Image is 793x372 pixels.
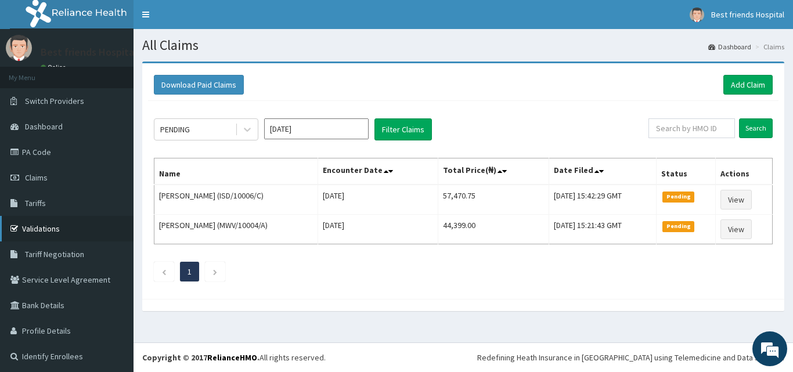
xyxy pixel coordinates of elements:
div: Redefining Heath Insurance in [GEOGRAPHIC_DATA] using Telemedicine and Data Science! [477,352,784,363]
span: Tariffs [25,198,46,208]
th: Status [657,158,716,185]
input: Select Month and Year [264,118,369,139]
td: [PERSON_NAME] (ISD/10006/C) [154,185,318,215]
span: Pending [662,221,694,232]
p: Best friends Hospital [41,47,137,57]
span: Pending [662,192,694,202]
td: [DATE] [318,215,438,244]
a: View [720,190,752,210]
input: Search [739,118,773,138]
span: Claims [25,172,48,183]
a: Online [41,63,69,71]
td: [DATE] [318,185,438,215]
div: PENDING [160,124,190,135]
strong: Copyright © 2017 . [142,352,259,363]
td: 44,399.00 [438,215,549,244]
td: [PERSON_NAME] (MWV/10004/A) [154,215,318,244]
span: Tariff Negotiation [25,249,84,259]
footer: All rights reserved. [134,342,793,372]
img: User Image [6,35,32,61]
a: Next page [212,266,218,277]
a: View [720,219,752,239]
button: Download Paid Claims [154,75,244,95]
a: Previous page [161,266,167,277]
th: Actions [715,158,772,185]
span: Switch Providers [25,96,84,106]
span: Dashboard [25,121,63,132]
td: 57,470.75 [438,185,549,215]
li: Claims [752,42,784,52]
th: Total Price(₦) [438,158,549,185]
a: Add Claim [723,75,773,95]
td: [DATE] 15:42:29 GMT [549,185,657,215]
th: Encounter Date [318,158,438,185]
td: [DATE] 15:21:43 GMT [549,215,657,244]
a: RelianceHMO [207,352,257,363]
img: User Image [690,8,704,22]
a: Dashboard [708,42,751,52]
input: Search by HMO ID [648,118,735,138]
h1: All Claims [142,38,784,53]
button: Filter Claims [374,118,432,140]
span: Best friends Hospital [711,9,784,20]
a: Page 1 is your current page [188,266,192,277]
th: Date Filed [549,158,657,185]
th: Name [154,158,318,185]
